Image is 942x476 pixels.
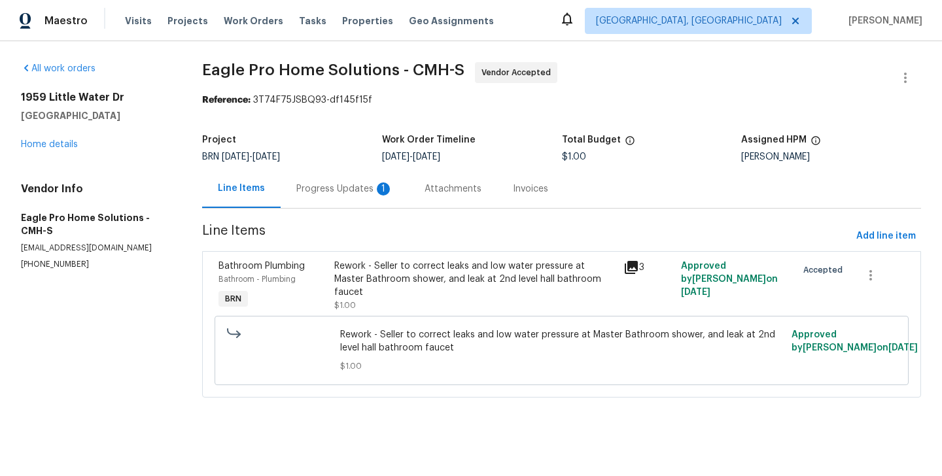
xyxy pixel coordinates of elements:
[218,262,305,271] span: Bathroom Plumbing
[296,182,393,195] div: Progress Updates
[340,360,784,373] span: $1.00
[340,328,784,354] span: Rework - Seller to correct leaks and low water pressure at Master Bathroom shower, and leak at 2n...
[382,152,440,161] span: -
[681,262,778,297] span: Approved by [PERSON_NAME] on
[202,62,464,78] span: Eagle Pro Home Solutions - CMH-S
[681,288,710,297] span: [DATE]
[741,135,807,144] h5: Assigned HPM
[218,275,296,283] span: Bathroom - Plumbing
[202,95,251,105] b: Reference:
[253,152,280,161] span: [DATE]
[167,14,208,27] span: Projects
[623,260,673,275] div: 3
[382,135,476,144] h5: Work Order Timeline
[218,182,265,195] div: Line Items
[21,259,171,270] p: [PHONE_NUMBER]
[425,182,481,195] div: Attachments
[202,135,236,144] h5: Project
[334,260,616,299] div: Rework - Seller to correct leaks and low water pressure at Master Bathroom shower, and leak at 2n...
[334,301,356,309] span: $1.00
[220,292,247,305] span: BRN
[21,91,171,104] h2: 1959 Little Water Dr
[481,66,556,79] span: Vendor Accepted
[224,14,283,27] span: Work Orders
[21,243,171,254] p: [EMAIL_ADDRESS][DOMAIN_NAME]
[202,152,280,161] span: BRN
[21,140,78,149] a: Home details
[409,14,494,27] span: Geo Assignments
[21,64,96,73] a: All work orders
[513,182,548,195] div: Invoices
[21,109,171,122] h5: [GEOGRAPHIC_DATA]
[851,224,921,248] button: Add line item
[299,16,326,25] span: Tasks
[888,343,918,352] span: [DATE]
[342,14,393,27] span: Properties
[382,152,410,161] span: [DATE]
[377,182,390,195] div: 1
[202,224,851,248] span: Line Items
[856,228,916,245] span: Add line item
[413,152,440,161] span: [DATE]
[562,135,621,144] h5: Total Budget
[792,330,918,352] span: Approved by [PERSON_NAME] on
[21,211,171,237] h5: Eagle Pro Home Solutions - CMH-S
[811,135,821,152] span: The hpm assigned to this work order.
[596,14,782,27] span: [GEOGRAPHIC_DATA], [GEOGRAPHIC_DATA]
[625,135,635,152] span: The total cost of line items that have been proposed by Opendoor. This sum includes line items th...
[21,182,171,195] h4: Vendor Info
[44,14,88,27] span: Maestro
[843,14,922,27] span: [PERSON_NAME]
[202,93,921,107] div: 3T74F75JSBQ93-df145f15f
[741,152,921,161] div: [PERSON_NAME]
[222,152,280,161] span: -
[562,152,586,161] span: $1.00
[803,263,848,277] span: Accepted
[222,152,249,161] span: [DATE]
[125,14,152,27] span: Visits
